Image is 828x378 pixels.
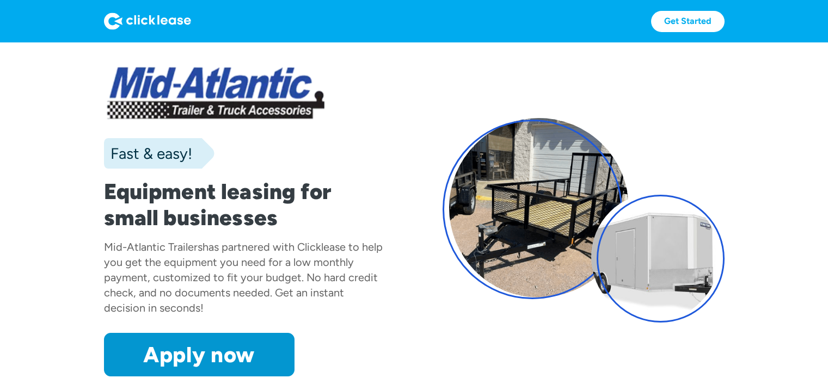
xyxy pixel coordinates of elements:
[104,142,192,164] div: Fast & easy!
[104,333,295,376] a: Apply now
[104,240,383,314] div: has partnered with Clicklease to help you get the equipment you need for a low monthly payment, c...
[104,240,203,253] div: Mid-Atlantic Trailers
[104,13,191,30] img: Logo
[104,178,386,231] h1: Equipment leasing for small businesses
[651,11,725,32] a: Get Started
